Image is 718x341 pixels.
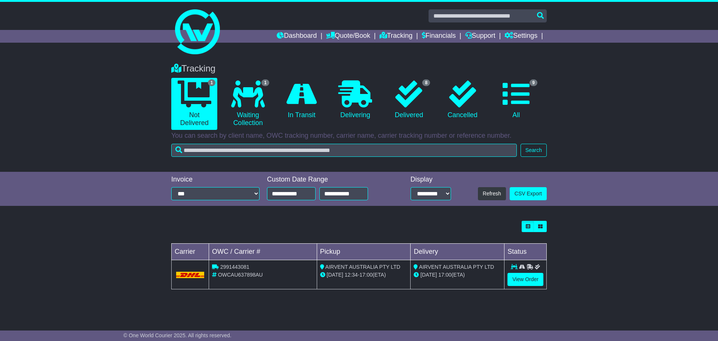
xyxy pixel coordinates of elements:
span: 1 [261,79,269,86]
a: 8 Delivered [386,78,432,122]
a: Dashboard [277,30,317,43]
p: You can search by client name, OWC tracking number, carrier name, carrier tracking number or refe... [171,132,547,140]
div: Display [411,176,451,184]
button: Refresh [478,187,506,200]
div: - (ETA) [320,271,408,279]
span: 17:00 [438,272,451,278]
div: Custom Date Range [267,176,387,184]
a: View Order [507,273,543,286]
a: 1 Not Delivered [171,78,217,130]
span: 2991443081 [220,264,249,270]
td: Status [504,244,547,260]
a: Settings [504,30,537,43]
span: [DATE] [420,272,437,278]
td: Carrier [172,244,209,260]
a: Delivering [332,78,378,122]
span: AIRVENT AUSTRALIA PTY LTD [419,264,494,270]
a: 1 Waiting Collection [225,78,271,130]
a: CSV Export [510,187,547,200]
td: OWC / Carrier # [209,244,317,260]
a: In Transit [279,78,325,122]
img: DHL.png [176,272,204,278]
span: 9 [530,79,537,86]
a: 9 All [493,78,539,122]
a: Cancelled [439,78,485,122]
a: Tracking [380,30,412,43]
span: 17:00 [359,272,372,278]
span: 1 [208,79,216,86]
div: Invoice [171,176,260,184]
div: (ETA) [414,271,501,279]
span: [DATE] [327,272,343,278]
td: Pickup [317,244,411,260]
a: Financials [422,30,456,43]
span: OWCAU637898AU [218,272,263,278]
a: Quote/Book [326,30,370,43]
span: 8 [422,79,430,86]
button: Search [521,144,547,157]
span: AIRVENT AUSTRALIA PTY LTD [325,264,400,270]
span: © One World Courier 2025. All rights reserved. [123,332,231,338]
td: Delivery [411,244,504,260]
span: 12:34 [345,272,358,278]
div: Tracking [168,63,550,74]
a: Support [465,30,495,43]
